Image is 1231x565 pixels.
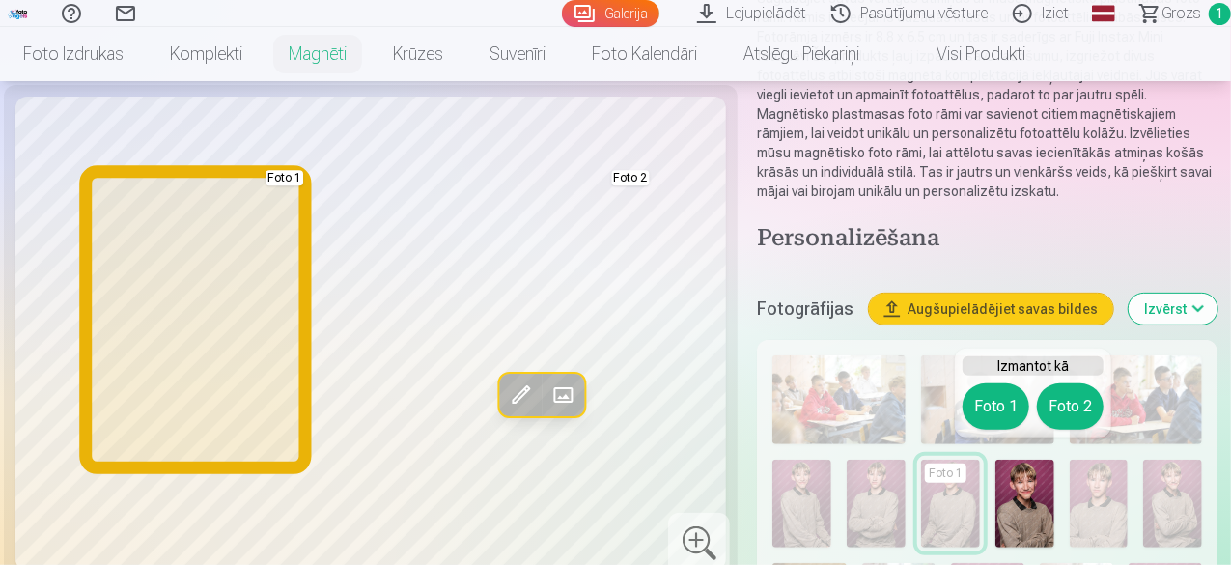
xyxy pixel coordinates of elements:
[466,27,569,81] a: Suvenīri
[963,383,1029,430] button: Foto 1
[147,27,266,81] a: Komplekti
[569,27,720,81] a: Foto kalendāri
[720,27,882,81] a: Atslēgu piekariņi
[757,224,1217,255] h4: Personalizēšana
[869,294,1113,325] button: Augšupielādējiet savas bildes
[1129,294,1217,325] button: Izvērst
[882,27,1049,81] a: Visi produkti
[963,356,1104,376] h6: Izmantot kā
[370,27,466,81] a: Krūzes
[1037,383,1104,430] button: Foto 2
[1209,3,1231,25] span: 1
[8,8,29,19] img: /fa1
[1161,2,1201,25] span: Grozs
[757,296,853,323] h5: Fotogrāfijas
[266,27,370,81] a: Magnēti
